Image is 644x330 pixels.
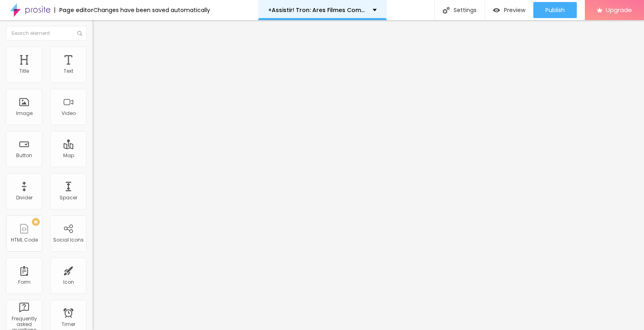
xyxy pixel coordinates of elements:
span: Preview [504,7,525,13]
div: Title [19,68,29,74]
div: Page editor [54,7,93,13]
div: Spacer [60,195,77,201]
img: view-1.svg [493,7,500,14]
div: HTML Code [11,237,38,243]
input: Search element [6,26,87,41]
div: Text [64,68,73,74]
div: Divider [16,195,33,201]
img: Icone [77,31,82,36]
iframe: Editor [93,20,644,330]
button: Publish [533,2,577,18]
div: Form [18,279,31,285]
img: Icone [443,7,450,14]
span: Upgrade [606,6,632,13]
p: +Assistir! Tron: Ares Filmes Completo Dublado em Português [268,7,367,13]
div: Timer [62,322,75,327]
div: Icon [63,279,74,285]
div: Changes have been saved automatically [93,7,210,13]
div: Social Icons [53,237,84,243]
div: Video [62,111,76,116]
div: Button [16,153,32,158]
span: Publish [545,7,565,13]
button: Preview [485,2,533,18]
div: Map [63,153,74,158]
div: Image [16,111,33,116]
